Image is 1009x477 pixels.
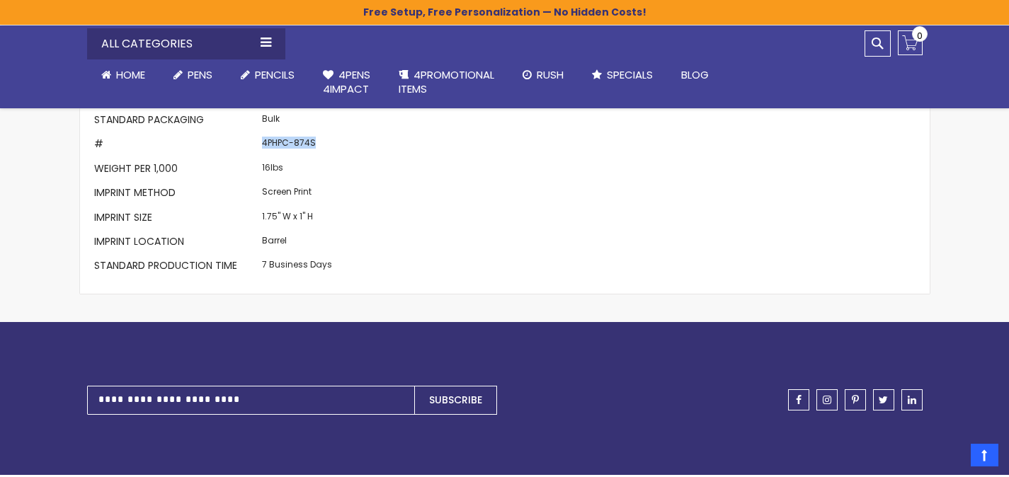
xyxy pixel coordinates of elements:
[94,109,258,133] th: Standard Packaging
[159,59,227,91] a: Pens
[879,395,888,405] span: twitter
[971,444,998,466] a: Top
[258,231,336,255] td: Barrel
[852,395,859,405] span: pinterest
[578,59,667,91] a: Specials
[399,67,494,96] span: 4PROMOTIONAL ITEMS
[258,183,336,207] td: Screen Print
[823,395,831,405] span: instagram
[94,134,258,158] th: #
[323,67,370,96] span: 4Pens 4impact
[429,393,482,407] span: Subscribe
[384,59,508,105] a: 4PROMOTIONALITEMS
[94,158,258,182] th: Weight per 1,000
[908,395,916,405] span: linkedin
[788,389,809,410] a: facebook
[94,207,258,231] th: Imprint Size
[87,28,285,59] div: All Categories
[537,67,564,82] span: Rush
[258,134,336,158] td: 4PHPC-874S
[816,389,838,410] a: instagram
[681,67,709,82] span: Blog
[898,30,923,55] a: 0
[94,255,258,280] th: Standard Production Time
[508,59,578,91] a: Rush
[258,158,336,182] td: 16lbs
[258,207,336,231] td: 1.75" W x 1" H
[258,255,336,280] td: 7 Business Days
[917,29,923,42] span: 0
[87,59,159,91] a: Home
[94,183,258,207] th: Imprint Method
[901,389,923,410] a: linkedin
[258,109,336,133] td: Bulk
[667,59,723,91] a: Blog
[227,59,309,91] a: Pencils
[309,59,384,105] a: 4Pens4impact
[94,231,258,255] th: Imprint Location
[796,395,802,405] span: facebook
[607,67,653,82] span: Specials
[414,386,497,415] button: Subscribe
[116,67,145,82] span: Home
[845,389,866,410] a: pinterest
[188,67,212,82] span: Pens
[873,389,894,410] a: twitter
[255,67,295,82] span: Pencils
